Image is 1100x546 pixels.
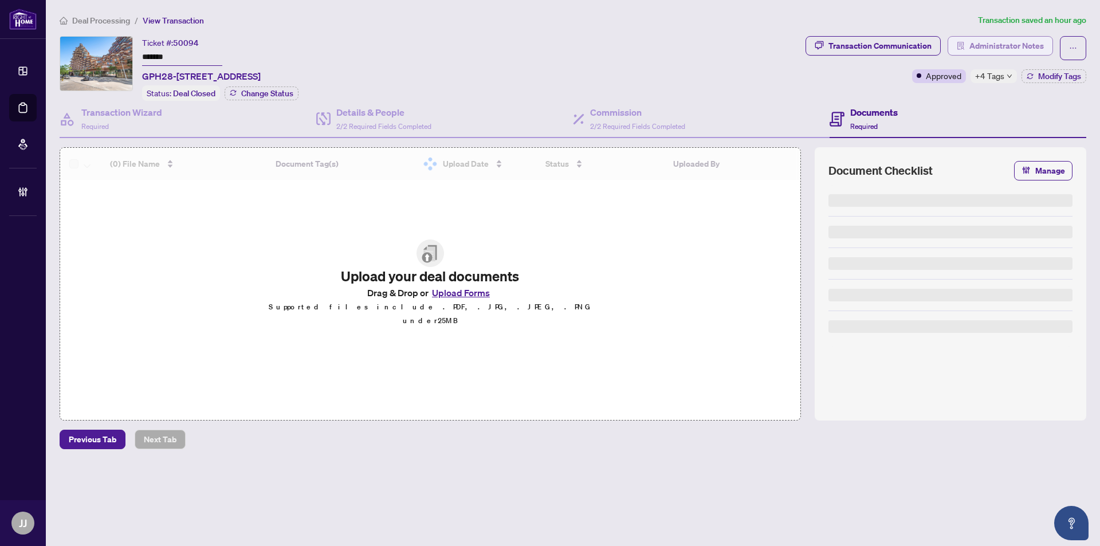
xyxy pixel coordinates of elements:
span: GPH28-[STREET_ADDRESS] [142,69,261,83]
p: Supported files include .PDF, .JPG, .JPEG, .PNG under 25 MB [268,300,592,328]
button: Previous Tab [60,430,125,449]
img: File Upload [417,239,444,267]
h4: Details & People [336,105,431,119]
div: Ticket #: [142,36,199,49]
span: Modify Tags [1038,72,1081,80]
article: Transaction saved an hour ago [978,14,1086,27]
span: Document Checklist [828,163,933,179]
span: +4 Tags [975,69,1004,83]
button: Transaction Communication [806,36,941,56]
h4: Transaction Wizard [81,105,162,119]
span: 50094 [173,38,199,48]
span: Deal Processing [72,15,130,26]
span: Change Status [241,89,293,97]
button: Modify Tags [1022,69,1086,83]
h4: Documents [850,105,898,119]
span: JJ [19,515,27,531]
button: Administrator Notes [948,36,1053,56]
button: Change Status [225,87,298,100]
li: / [135,14,138,27]
button: Manage [1014,161,1072,180]
span: down [1007,73,1012,79]
span: solution [957,42,965,50]
img: IMG-C12311080_1.jpg [60,37,132,91]
button: Open asap [1054,506,1089,540]
span: Deal Closed [173,88,215,99]
span: 2/2 Required Fields Completed [590,122,685,131]
span: Required [850,122,878,131]
span: View Transaction [143,15,204,26]
span: Previous Tab [69,430,116,449]
span: Required [81,122,109,131]
span: Drag & Drop or [367,285,493,300]
span: Administrator Notes [969,37,1044,55]
img: logo [9,9,37,30]
span: Approved [926,69,961,82]
span: File UploadUpload your deal documentsDrag & Drop orUpload FormsSupported files include .PDF, .JPG... [259,230,602,337]
button: Next Tab [135,430,186,449]
div: Transaction Communication [828,37,932,55]
h2: Upload your deal documents [268,267,592,285]
button: Upload Forms [429,285,493,300]
div: Status: [142,85,220,101]
span: Manage [1035,162,1065,180]
span: ellipsis [1069,44,1077,52]
span: home [60,17,68,25]
span: 2/2 Required Fields Completed [336,122,431,131]
h4: Commission [590,105,685,119]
